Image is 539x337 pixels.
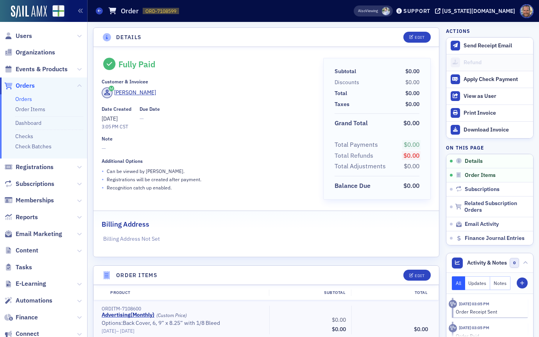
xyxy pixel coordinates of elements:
[4,296,52,305] a: Automations
[464,59,529,66] div: Refund
[16,246,38,255] span: Content
[335,89,347,97] div: Total
[52,5,64,17] img: SailAMX
[16,263,32,272] span: Tasks
[464,42,529,49] div: Send Receipt Email
[116,33,142,41] h4: Details
[15,143,52,150] a: Check Batches
[335,162,389,171] span: Total Adjustments
[4,213,38,222] a: Reports
[16,230,62,238] span: Email Marketing
[102,320,264,334] div: Options: Back Cover, 6, 9” x 8.25” with 1/8 Bleed
[467,259,507,267] span: Activity & Notes
[449,300,457,308] div: Activity
[16,180,54,188] span: Subscriptions
[335,151,376,160] span: Total Refunds
[335,140,381,150] span: Total Payments
[102,175,104,184] span: •
[335,89,350,97] span: Total
[414,326,428,333] span: $0.00
[404,141,419,148] span: $0.00
[4,163,54,171] a: Registrations
[335,67,359,76] span: Subtotal
[464,126,529,133] div: Download Invoice
[335,151,373,160] div: Total Refunds
[442,7,515,14] div: [US_STATE][DOMAIN_NAME]
[446,27,470,34] h4: Actions
[102,328,116,334] span: [DATE]
[446,38,533,54] button: Send Receipt Email
[405,101,419,108] span: $0.00
[116,271,158,279] h4: Order Items
[102,115,118,122] span: [DATE]
[335,181,373,191] span: Balance Due
[102,184,104,192] span: •
[332,316,346,323] span: $0.00
[15,133,33,140] a: Checks
[140,106,160,112] div: Due Date
[16,313,38,322] span: Finance
[465,221,499,228] span: Email Activity
[118,123,128,130] span: CST
[449,324,457,332] div: Activity
[102,306,264,312] div: ORDITM-7108600
[404,162,419,170] span: $0.00
[15,119,41,126] a: Dashboard
[358,8,378,14] span: Viewing
[459,301,489,306] time: 1/7/2025 03:05 PM
[446,144,534,151] h4: On this page
[358,8,365,13] div: Also
[464,76,529,83] div: Apply Check Payment
[456,308,523,315] div: Order Receipt Sent
[446,105,533,121] a: Print Invoice
[403,270,430,281] button: Edit
[465,172,496,179] span: Order Items
[16,296,52,305] span: Automations
[4,65,68,74] a: Events & Products
[102,123,118,130] time: 3:05 PM
[464,93,529,100] div: View as User
[4,196,54,205] a: Memberships
[510,258,519,268] span: 0
[16,65,68,74] span: Events & Products
[4,81,35,90] a: Orders
[403,32,430,43] button: Edit
[102,87,156,98] a: [PERSON_NAME]
[156,312,187,318] div: (Custom Price)
[121,6,139,16] h1: Order
[4,246,38,255] a: Content
[405,90,419,97] span: $0.00
[15,106,45,113] a: Order Items
[145,8,176,14] span: ORD-7108599
[335,78,362,87] span: Discounts
[403,7,430,14] div: Support
[140,115,160,123] span: —
[405,79,419,86] span: $0.00
[335,67,356,76] div: Subtotal
[415,274,424,278] div: Edit
[332,326,346,333] span: $0.00
[16,213,38,222] span: Reports
[403,182,419,189] span: $0.00
[335,119,371,128] span: Grand Total
[16,48,55,57] span: Organizations
[102,79,148,85] div: Customer & Invoicee
[16,163,54,171] span: Registrations
[107,184,172,191] p: Recognition catch up enabled.
[335,181,371,191] div: Balance Due
[16,32,32,40] span: Users
[102,144,312,153] span: —
[465,186,500,193] span: Subscriptions
[415,35,424,40] div: Edit
[464,200,530,214] span: Related Subscription Orders
[107,176,201,183] p: Registrations will be created after payment.
[4,230,62,238] a: Email Marketing
[118,59,156,69] div: Fully Paid
[335,119,368,128] div: Grand Total
[452,276,465,290] button: All
[16,81,35,90] span: Orders
[102,328,264,334] div: –
[465,276,491,290] button: Updates
[335,100,352,108] span: Taxes
[11,5,47,18] a: SailAMX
